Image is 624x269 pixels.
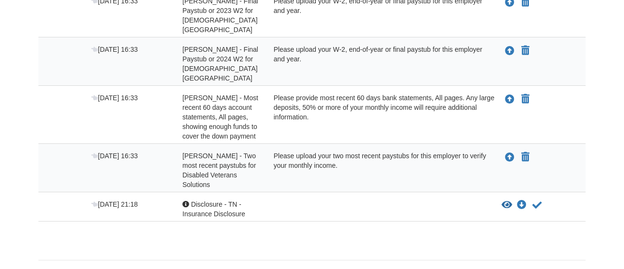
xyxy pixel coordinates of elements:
[520,45,530,57] button: Declare Dina Protin - Final Paystub or 2024 W2 for Methodist medical center not applicable
[182,94,258,140] span: [PERSON_NAME] - Most recent 60 days account statements, All pages, showing enough funds to cover ...
[91,46,138,53] span: [DATE] 16:33
[531,199,543,211] button: Acknowledge receipt of document
[91,200,138,208] span: [DATE] 21:18
[517,201,527,209] a: Download Disclosure - TN - Insurance Disclosure
[266,45,494,83] div: Please upload your W-2, end-of-year or final paystub for this employer and year.
[266,93,494,141] div: Please provide most recent 60 days bank statements, All pages. Any large deposits, 50% or more of...
[502,200,512,210] button: View Disclosure - TN - Insurance Disclosure
[504,93,516,105] button: Upload Dina Protin - Most recent 60 days account statements, All pages, showing enough funds to c...
[504,151,516,164] button: Upload Dina Protin - Two most recent paystubs for Disabled Veterans Solutions
[182,200,245,218] span: Disclosure - TN - Insurance Disclosure
[504,45,516,57] button: Upload Dina Protin - Final Paystub or 2024 W2 for Methodist medical center
[266,151,494,189] div: Please upload your two most recent paystubs for this employer to verify your monthly income.
[182,46,258,82] span: [PERSON_NAME] - Final Paystub or 2024 W2 for [DEMOGRAPHIC_DATA][GEOGRAPHIC_DATA]
[520,94,530,105] button: Declare Dina Protin - Most recent 60 days account statements, All pages, showing enough funds to ...
[91,152,138,160] span: [DATE] 16:33
[182,152,256,188] span: [PERSON_NAME] - Two most recent paystubs for Disabled Veterans Solutions
[520,152,530,163] button: Declare Dina Protin - Two most recent paystubs for Disabled Veterans Solutions not applicable
[91,94,138,102] span: [DATE] 16:33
